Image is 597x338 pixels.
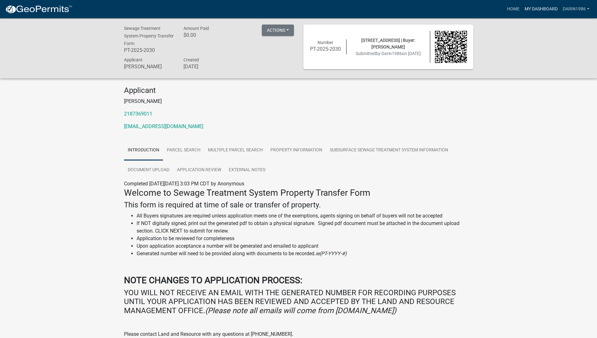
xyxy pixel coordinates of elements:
p: Please contact Land and Resource with any questions at [PHONE_NUMBER]. [124,330,473,338]
span: [STREET_ADDRESS] | Buyer: [PERSON_NAME] [361,38,415,49]
a: My Dashboard [522,3,560,15]
span: Amount Paid [183,26,209,31]
li: If NOT digitally signed, print out the generated pdf to obtain a physical signature. Signed pdf d... [137,220,473,235]
i: (Please note all emails will come from [DOMAIN_NAME]) [205,306,396,315]
li: Upon application acceptance a number will be generated and emailed to applicant [137,242,473,250]
a: Property Information [267,140,326,161]
strong: NOTE CHANGES TO APPLICATION PROCESS: [124,275,302,285]
h3: Welcome to Sewage Treatment System Property Transfer Form [124,188,473,198]
li: Application to be reviewed for completeness [137,235,473,242]
li: All Buyers signatures are required unless application meets one of the exemptions, agents signing... [137,212,473,220]
h4: This form is required at time of sale or transfer of property. [124,200,473,210]
a: Multiple Parcel Search [204,140,267,161]
span: Completed [DATE][DATE] 3:03 PM CDT by Anonymous [124,181,244,187]
p: [PERSON_NAME] [124,98,473,105]
span: Created [183,57,199,62]
h6: [DATE] [183,64,234,70]
h4: YOU WILL NOT RECEIVE AN EMAIL WITH THE GENERATED NUMBER FOR RECORDING PURPOSES UNTIL YOUR APPLICA... [124,288,473,315]
h6: $0.00 [183,32,234,38]
a: Subsurface Sewage Treatment System Information [326,140,452,161]
img: QR code [435,31,467,63]
a: Darin1986 [560,3,592,15]
span: Sewage Treatment System Property Transfer Form [124,26,174,46]
a: Application Review [173,160,225,180]
h6: PT-2025-2030 [310,46,342,52]
button: Actions [262,25,294,36]
span: by Darin1986 [376,51,402,56]
a: External Notes [225,160,269,180]
span: Applicant [124,57,143,62]
li: Generated number will need to be provided along with documents to be recorded. [137,250,473,257]
span: Submitted on [DATE] [356,51,421,56]
h6: PT-2025-2030 [124,47,174,53]
a: Home [504,3,522,15]
a: 2187369011 [124,111,152,117]
i: ie(PT-YYYY-#) [316,251,347,256]
h6: [PERSON_NAME] [124,64,174,70]
a: Introduction [124,140,163,161]
a: Document Upload [124,160,173,180]
h4: Applicant [124,86,473,95]
a: Parcel search [163,140,204,161]
span: Number [318,40,333,45]
a: [EMAIL_ADDRESS][DOMAIN_NAME] [124,123,203,129]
